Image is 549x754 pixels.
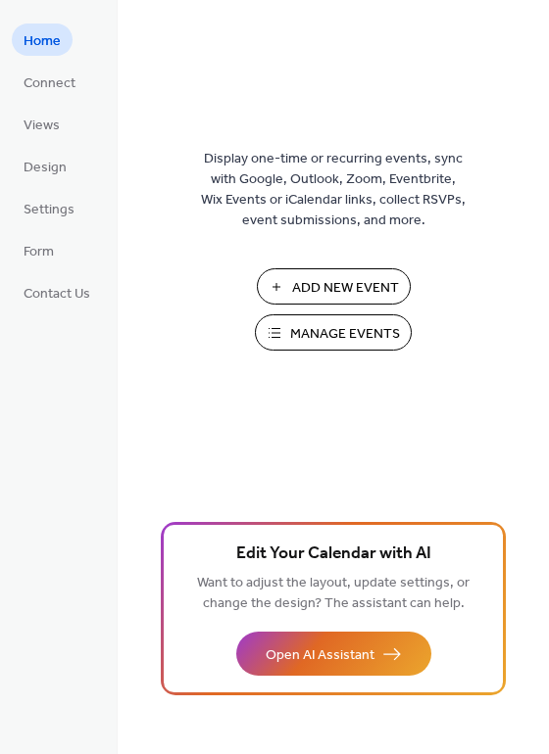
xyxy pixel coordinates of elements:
span: Manage Events [290,324,400,345]
a: Settings [12,192,86,224]
a: Form [12,234,66,266]
span: Add New Event [292,278,399,299]
span: Contact Us [24,284,90,305]
span: Design [24,158,67,178]
span: Form [24,242,54,262]
span: Open AI Assistant [266,645,374,666]
a: Design [12,150,78,182]
span: Views [24,116,60,136]
a: Views [12,108,72,140]
a: Contact Us [12,276,102,308]
button: Open AI Assistant [236,632,431,676]
a: Home [12,24,73,56]
a: Connect [12,66,87,98]
span: Settings [24,200,75,220]
span: Home [24,31,61,52]
button: Manage Events [255,314,412,351]
span: Want to adjust the layout, update settings, or change the design? The assistant can help. [197,570,470,617]
button: Add New Event [257,268,411,305]
span: Edit Your Calendar with AI [236,541,431,568]
span: Connect [24,73,75,94]
span: Display one-time or recurring events, sync with Google, Outlook, Zoom, Eventbrite, Wix Events or ... [201,149,466,231]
